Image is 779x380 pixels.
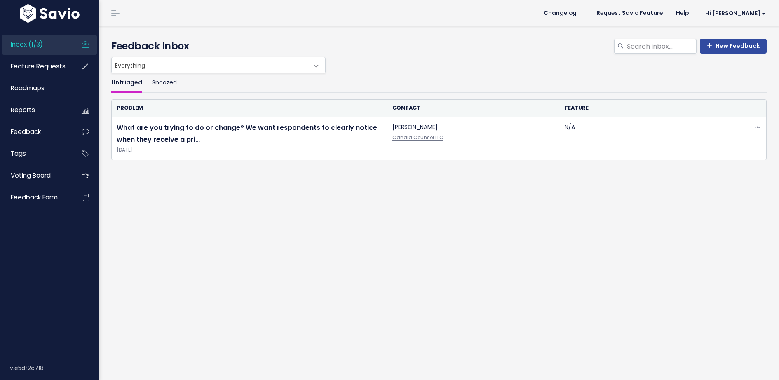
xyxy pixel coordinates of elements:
a: Candid Counsel LLC [392,134,443,141]
a: Reports [2,101,68,120]
span: Tags [11,149,26,158]
span: Everything [112,57,309,73]
img: logo-white.9d6f32f41409.svg [18,4,82,23]
span: Voting Board [11,171,51,180]
a: Voting Board [2,166,68,185]
span: Hi [PERSON_NAME] [705,10,766,16]
th: Feature [560,100,732,117]
a: Untriaged [111,73,142,93]
a: Feedback [2,122,68,141]
span: Reports [11,106,35,114]
div: v.e5df2c718 [10,357,99,379]
td: N/A [560,117,732,160]
span: [DATE] [117,146,382,155]
a: What are you trying to do or change? We want respondents to clearly notice when they receive a pri… [117,123,377,144]
input: Search inbox... [626,39,697,54]
span: Feature Requests [11,62,66,70]
span: Everything [111,57,326,73]
span: Inbox (1/3) [11,40,43,49]
ul: Filter feature requests [111,73,767,93]
a: Request Savio Feature [590,7,669,19]
h4: Feedback Inbox [111,39,767,54]
a: Roadmaps [2,79,68,98]
a: Snoozed [152,73,177,93]
span: Feedback [11,127,41,136]
a: [PERSON_NAME] [392,123,438,131]
a: Feature Requests [2,57,68,76]
a: Hi [PERSON_NAME] [695,7,772,20]
th: Contact [387,100,560,117]
a: Feedback form [2,188,68,207]
th: Problem [112,100,387,117]
a: Help [669,7,695,19]
a: New Feedback [700,39,767,54]
span: Feedback form [11,193,58,202]
span: Changelog [544,10,577,16]
a: Tags [2,144,68,163]
span: Roadmaps [11,84,45,92]
a: Inbox (1/3) [2,35,68,54]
